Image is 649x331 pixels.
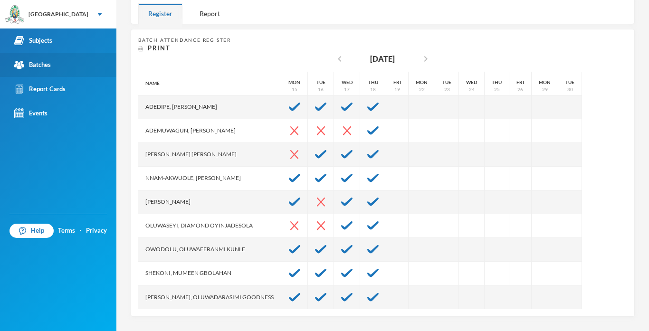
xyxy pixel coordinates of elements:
div: Fri [393,79,401,86]
i: chevron_right [420,53,431,65]
div: Subjects [14,36,52,46]
div: · [80,226,82,236]
div: Fri [516,79,524,86]
div: 19 [394,86,400,93]
div: 26 [517,86,523,93]
div: Ademuwagun, [PERSON_NAME] [138,119,281,143]
div: Adedipe, [PERSON_NAME] [138,95,281,119]
div: [GEOGRAPHIC_DATA] [29,10,88,19]
div: [PERSON_NAME] [PERSON_NAME] [138,143,281,167]
div: Report Cards [14,84,66,94]
i: chevron_left [334,53,345,65]
div: Register [138,3,182,24]
div: 30 [567,86,573,93]
span: Batch Attendance Register [138,37,231,43]
div: [DATE] [370,53,395,65]
div: Tue [565,79,574,86]
img: logo [5,5,24,24]
div: Tue [316,79,325,86]
div: 17 [344,86,350,93]
div: Mon [288,79,300,86]
div: Nnam-akwuole, [PERSON_NAME] [138,167,281,190]
a: Terms [58,226,75,236]
div: 15 [292,86,297,93]
div: Name [138,72,281,95]
div: 23 [444,86,450,93]
span: Print [148,44,171,52]
div: 18 [370,86,376,93]
div: Thu [368,79,378,86]
a: Privacy [86,226,107,236]
div: 25 [494,86,500,93]
div: 24 [469,86,475,93]
div: Wed [342,79,353,86]
div: [PERSON_NAME], Oluwadarasimi Goodness [138,285,281,309]
div: Shekoni, Mumeen Gbolahan [138,262,281,285]
div: Batches [14,60,51,70]
div: 22 [419,86,425,93]
div: Events [14,108,48,118]
div: Wed [466,79,477,86]
div: Thu [492,79,502,86]
div: Owodolu, Oluwaferanmi Kunle [138,238,281,262]
div: [PERSON_NAME] [138,190,281,214]
div: 29 [542,86,548,93]
a: Help [10,224,54,238]
div: Mon [539,79,551,86]
div: Report [190,3,230,24]
div: 16 [318,86,324,93]
div: Oluwaseyi, Diamond Oyinjadesola [138,214,281,238]
div: Tue [442,79,451,86]
div: Mon [416,79,428,86]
